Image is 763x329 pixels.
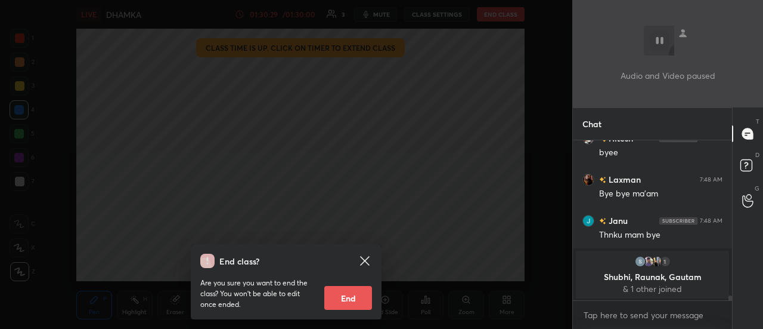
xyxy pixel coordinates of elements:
[583,284,722,294] p: & 1 other joined
[756,117,759,126] p: T
[659,256,671,267] div: 1
[573,140,732,301] div: grid
[599,218,606,225] img: no-rating-badge.077c3623.svg
[643,256,655,267] img: 3
[621,69,715,82] p: Audio and Video paused
[583,272,722,282] p: Shubhi, Raunak, Gautam
[606,214,628,227] h6: Janu
[700,217,722,225] div: 7:48 AM
[599,147,722,159] div: byee
[755,150,759,159] p: D
[582,215,594,227] img: 3
[755,184,759,193] p: G
[200,278,315,310] p: Are you sure you want to end the class? You won’t be able to edit once ended.
[700,176,722,183] div: 7:48 AM
[582,174,594,186] img: b28504a4ca3b42c9bc76b6e1c2dfbc54.jpg
[606,173,641,186] h6: Laxman
[599,188,722,200] div: Bye bye ma'am
[324,286,372,310] button: End
[573,108,611,140] p: Chat
[599,177,606,183] img: no-rating-badge.077c3623.svg
[659,217,697,225] img: 4P8fHbbgJtejmAAAAAElFTkSuQmCC
[651,256,663,267] img: 12ce3ec98b4444858bae02772c1ab092.jpg
[634,256,646,267] img: 3
[599,229,722,241] div: Thnku mam bye
[219,255,259,267] h4: End class?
